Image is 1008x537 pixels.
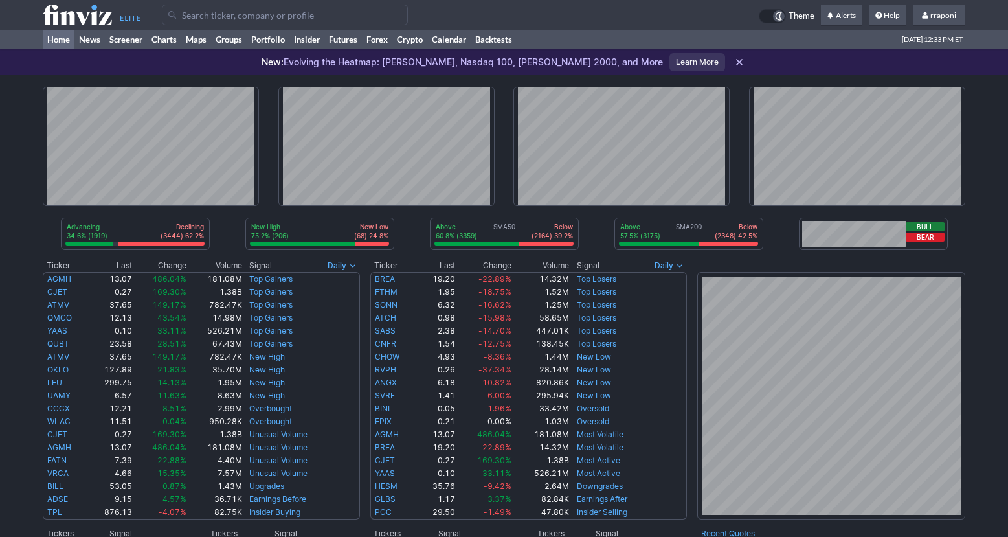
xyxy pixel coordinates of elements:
[157,378,186,387] span: 14.13%
[133,259,187,272] th: Change
[906,233,945,242] button: Bear
[187,376,243,389] td: 1.95M
[478,300,511,310] span: -16.62%
[328,259,346,272] span: Daily
[484,404,511,413] span: -1.96%
[375,365,396,374] a: RVPH
[577,494,627,504] a: Earnings After
[249,313,293,323] a: Top Gainers
[418,376,456,389] td: 6.18
[157,313,186,323] span: 43.54%
[47,378,62,387] a: LEU
[418,325,456,337] td: 2.38
[821,5,862,26] a: Alerts
[354,222,388,231] p: New Low
[187,454,243,467] td: 4.40M
[418,286,456,299] td: 1.95
[478,313,511,323] span: -15.98%
[577,468,620,478] a: Most Active
[930,10,956,20] span: rraponi
[375,455,395,465] a: CJET
[187,259,243,272] th: Volume
[512,350,570,363] td: 1.44M
[512,389,570,402] td: 295.94K
[418,272,456,286] td: 19.20
[88,363,133,376] td: 127.89
[715,231,757,240] p: (2348) 42.5%
[162,481,186,491] span: 0.87%
[88,376,133,389] td: 299.75
[418,441,456,454] td: 19.20
[88,506,133,520] td: 876.13
[418,506,456,520] td: 29.50
[512,415,570,428] td: 1.03M
[47,339,69,348] a: QUBT
[43,259,88,272] th: Ticker
[354,231,388,240] p: (68) 24.8%
[512,454,570,467] td: 1.38B
[88,402,133,415] td: 12.21
[152,442,186,452] span: 486.04%
[427,30,471,49] a: Calendar
[512,299,570,312] td: 1.25M
[187,428,243,441] td: 1.38B
[577,365,611,374] a: New Low
[512,428,570,441] td: 181.08M
[669,53,725,71] a: Learn More
[484,481,511,491] span: -9.42%
[512,337,570,350] td: 138.45K
[487,494,511,504] span: 3.37%
[512,441,570,454] td: 14.32M
[655,259,673,272] span: Daily
[620,231,660,240] p: 57.5% (3175)
[249,287,293,297] a: Top Gainers
[47,313,72,323] a: QMCO
[162,5,408,25] input: Search
[577,442,623,452] a: Most Volatile
[478,287,511,297] span: -18.75%
[375,494,396,504] a: GLBS
[211,30,247,49] a: Groups
[418,480,456,493] td: 35.76
[88,454,133,467] td: 7.39
[47,507,62,517] a: TPL
[161,222,204,231] p: Declining
[247,30,289,49] a: Portfolio
[619,222,759,242] div: SMA200
[88,286,133,299] td: 0.27
[187,272,243,286] td: 181.08M
[375,326,396,336] a: SABS
[577,391,611,400] a: New Low
[484,352,511,361] span: -8.36%
[477,429,511,439] span: 486.04%
[375,300,398,310] a: SONN
[789,9,814,23] span: Theme
[47,494,68,504] a: ADSE
[375,481,398,491] a: HESM
[512,376,570,389] td: 820.86K
[418,363,456,376] td: 0.26
[187,467,243,480] td: 7.57M
[88,493,133,506] td: 9.15
[47,404,70,413] a: CCCX
[249,274,293,284] a: Top Gainers
[478,274,511,284] span: -22.89%
[362,30,392,49] a: Forex
[512,272,570,286] td: 14.32M
[157,326,186,336] span: 33.11%
[249,352,285,361] a: New High
[249,429,308,439] a: Unusual Volume
[162,404,186,413] span: 8.51%
[152,300,186,310] span: 149.17%
[418,415,456,428] td: 0.21
[249,442,308,452] a: Unusual Volume
[512,467,570,480] td: 526.21M
[251,231,289,240] p: 75.2% (206)
[88,312,133,325] td: 12.13
[375,468,395,478] a: YAAS
[512,286,570,299] td: 1.52M
[478,365,511,374] span: -37.34%
[152,429,186,439] span: 169.30%
[484,507,511,517] span: -1.49%
[152,287,186,297] span: 169.30%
